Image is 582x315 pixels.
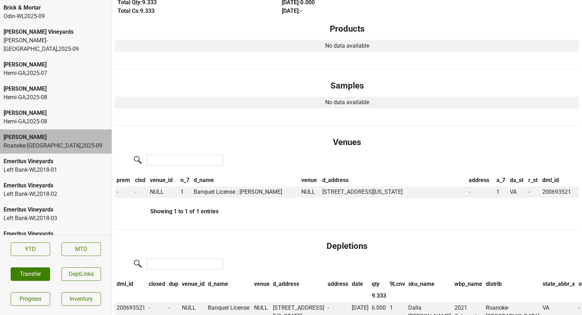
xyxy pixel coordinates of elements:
[192,186,300,198] td: Banquet License : [PERSON_NAME]
[508,186,527,198] td: VA
[508,174,527,186] th: da_st: activate to sort column ascending
[467,174,495,186] th: address: activate to sort column ascending
[4,117,108,126] div: Hemi-GA , 2025 - 08
[61,242,101,256] a: MTD
[320,174,467,186] th: d_address: activate to sort column ascending
[484,278,541,290] th: distrib: activate to sort column ascending
[320,186,467,198] td: [STREET_ADDRESS][US_STATE]
[118,7,265,15] div: Total Cs: 9.333
[115,186,133,198] td: -
[4,93,108,102] div: Hemi-GA , 2025 - 08
[4,109,108,117] div: [PERSON_NAME]
[300,174,320,186] th: venue: activate to sort column ascending
[540,186,579,198] td: 200693521
[467,186,495,198] td: -
[300,186,320,198] td: NULL
[4,28,108,36] div: [PERSON_NAME] Vineyards
[453,278,484,290] th: wbp_name: activate to sort column ascending
[133,174,148,186] th: clsd: activate to sort column ascending
[115,208,219,215] div: Showing 1 to 1 of 1 entries
[180,278,206,290] th: venue_id: activate to sort column ascending
[120,24,573,34] h4: Products
[148,186,179,198] td: NULL
[4,181,108,190] div: Emeritus Vineyards
[179,174,192,186] th: n_7: activate to sort column ascending
[4,60,108,69] div: [PERSON_NAME]
[206,278,252,290] th: d_name: activate to sort column ascending
[4,12,108,21] div: Odin-WI , 2025 - 09
[350,278,370,290] th: date: activate to sort column ascending
[120,81,573,91] h4: Samples
[115,97,579,109] td: No data available
[147,278,167,290] th: closed: activate to sort column ascending
[192,174,300,186] th: d_name: activate to sort column ascending
[282,7,430,15] div: [DATE] : -
[4,142,108,150] div: Roanoke-[GEOGRAPHIC_DATA] , 2025 - 09
[11,267,50,281] button: Transfer
[11,292,50,306] a: Progress
[326,278,350,290] th: address: activate to sort column ascending
[120,137,573,148] h4: Venues
[61,267,101,281] button: DeplLinks
[4,205,108,214] div: Emeritus Vineyards
[271,278,326,290] th: d_address: activate to sort column ascending
[407,278,453,290] th: sku_name: activate to sort column ascending
[4,4,108,12] div: Brick & Mortar
[61,292,101,306] a: Inventory
[4,166,108,174] div: Left Bank-WI , 2018 - 01
[4,36,108,53] div: [PERSON_NAME]-[GEOGRAPHIC_DATA] , 2025 - 09
[133,186,148,198] td: -
[4,69,108,78] div: Hemi-GA , 2025 - 07
[115,278,147,290] th: dml_id: activate to sort column ascending
[179,186,192,198] td: 1
[495,174,508,186] th: a_7: activate to sort column ascending
[167,278,180,290] th: dup: activate to sort column ascending
[370,278,388,290] th: qty: activate to sort column ascending
[4,157,108,166] div: Emeritus Vineyards
[4,214,108,223] div: Left Bank-WI , 2018 - 03
[115,174,133,186] th: prem: activate to sort column descending
[120,241,573,251] h4: Depletions
[11,242,50,256] a: YTD
[540,174,579,186] th: dml_id: activate to sort column ascending
[252,278,271,290] th: venue: activate to sort column ascending
[115,40,579,52] td: No data available
[4,85,108,93] div: [PERSON_NAME]
[4,230,108,238] div: Emeritus Vineyards
[388,278,407,290] th: 9Lcnv: activate to sort column ascending
[148,174,179,186] th: venue_id: activate to sort column ascending
[4,190,108,198] div: Left Bank-WI , 2018 - 02
[370,290,388,302] th: 9.333
[527,186,540,198] td: -
[527,174,540,186] th: r_st: activate to sort column ascending
[541,278,577,290] th: state_abbr_x: activate to sort column ascending
[4,133,108,142] div: [PERSON_NAME]
[495,186,508,198] td: 1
